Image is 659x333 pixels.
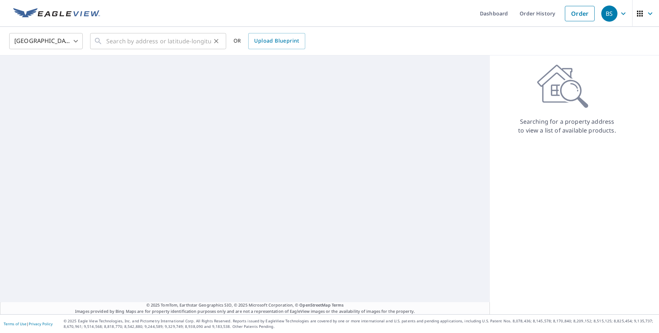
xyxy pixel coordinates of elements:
[299,302,330,308] a: OpenStreetMap
[106,31,211,51] input: Search by address or latitude-longitude
[234,33,305,49] div: OR
[13,8,100,19] img: EV Logo
[518,117,616,135] p: Searching for a property address to view a list of available products.
[29,321,53,326] a: Privacy Policy
[254,36,299,46] span: Upload Blueprint
[248,33,305,49] a: Upload Blueprint
[565,6,595,21] a: Order
[601,6,617,22] div: BS
[4,322,53,326] p: |
[4,321,26,326] a: Terms of Use
[211,36,221,46] button: Clear
[332,302,344,308] a: Terms
[9,31,83,51] div: [GEOGRAPHIC_DATA]
[146,302,344,308] span: © 2025 TomTom, Earthstar Geographics SIO, © 2025 Microsoft Corporation, ©
[64,318,655,329] p: © 2025 Eagle View Technologies, Inc. and Pictometry International Corp. All Rights Reserved. Repo...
